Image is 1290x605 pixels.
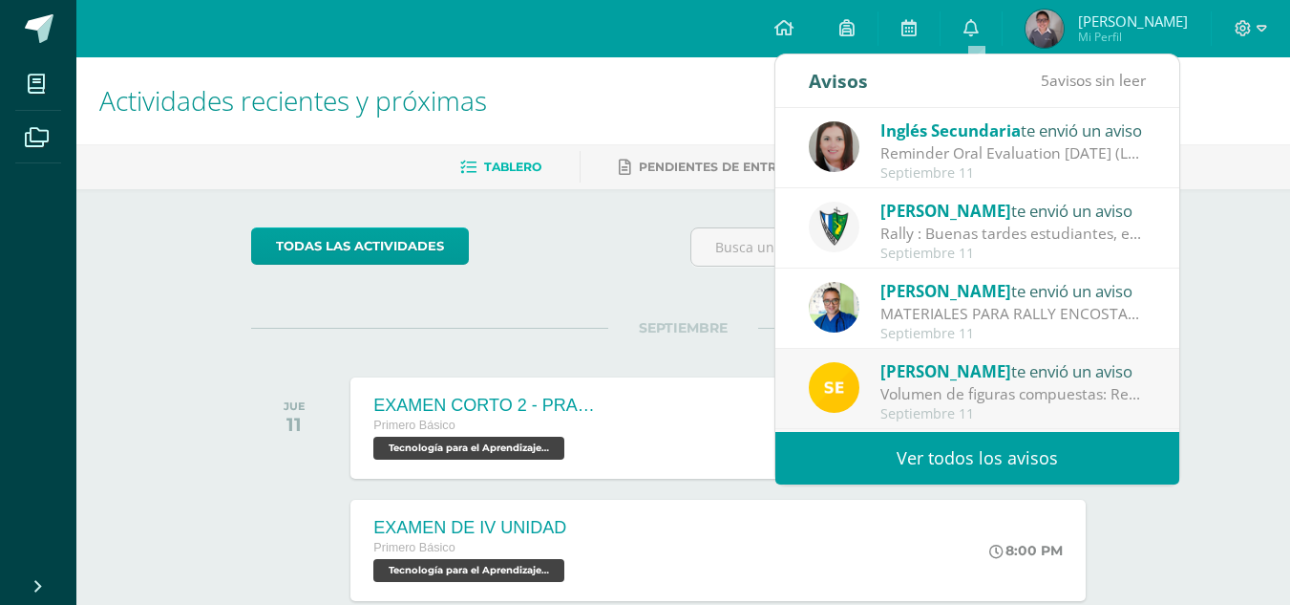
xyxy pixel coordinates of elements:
[484,160,541,174] span: Tablero
[880,280,1011,302] span: [PERSON_NAME]
[373,396,603,416] div: EXAMEN CORTO 2 - PRACTICO-
[880,118,1146,142] div: te envió un aviso
[619,152,802,183] a: Pendientes de entrega
[880,303,1146,325] div: MATERIALES PARA RALLY ENCOSTALADOS: Buena tardes estimados padres de familia y alumnos, según ind...
[99,82,487,119] span: Actividades recientes y próximas
[775,432,1179,485] a: Ver todos los avisos
[880,200,1011,222] span: [PERSON_NAME]
[639,160,802,174] span: Pendientes de entrega
[880,223,1146,245] div: Rally : Buenas tardes estudiantes, es un gusto saludarlos. Por este medio se informa que los jóve...
[880,326,1146,342] div: Septiembre 11
[880,278,1146,303] div: te envió un aviso
[880,142,1146,164] div: Reminder Oral Evaluation Sept 19th (L3 Miss Mary): Hi guys! I remind you to work on your project ...
[880,360,1011,382] span: [PERSON_NAME]
[809,54,868,107] div: Avisos
[809,282,859,333] img: 692ded2a22070436d299c26f70cfa591.png
[1026,10,1064,48] img: 1657f0569aa92cb720f1e5638fa2ca11.png
[608,319,758,336] span: SEPTIEMBRE
[1078,11,1188,31] span: [PERSON_NAME]
[809,202,859,252] img: 9f174a157161b4ddbe12118a61fed988.png
[691,228,1114,266] input: Busca una actividad próxima aquí...
[284,413,306,436] div: 11
[989,542,1063,559] div: 8:00 PM
[460,152,541,183] a: Tablero
[373,541,455,554] span: Primero Básico
[880,119,1021,141] span: Inglés Secundaria
[373,419,455,432] span: Primero Básico
[373,437,564,460] span: Tecnología para el Aprendizaje y la Comunicación (Informática) 'A'
[251,227,469,265] a: todas las Actividades
[809,121,859,172] img: 8af0450cf43d44e38c4a1497329761f3.png
[284,400,306,413] div: JUE
[809,362,859,413] img: 03c2987289e60ca238394da5f82a525a.png
[880,358,1146,383] div: te envió un aviso
[880,165,1146,182] div: Septiembre 11
[1041,70,1146,91] span: avisos sin leer
[373,518,569,538] div: EXAMEN DE IV UNIDAD
[1041,70,1049,91] span: 5
[1078,29,1188,45] span: Mi Perfil
[880,406,1146,422] div: Septiembre 11
[880,198,1146,223] div: te envió un aviso
[880,383,1146,405] div: Volumen de figuras compuestas: Realiza los siguientes ejercicios en tu cuaderno. Debes encontrar ...
[880,246,1146,262] div: Septiembre 11
[373,559,564,582] span: Tecnología para el Aprendizaje y la Comunicación (Informática) 'A'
